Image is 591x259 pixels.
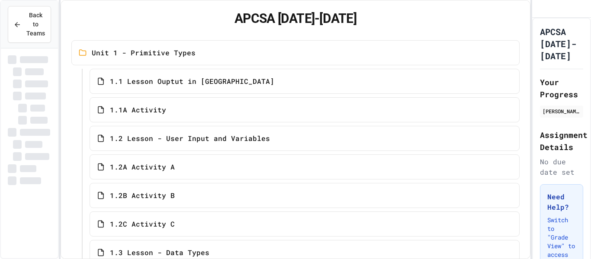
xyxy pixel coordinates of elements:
span: 1.1A Activity [110,105,166,115]
button: Back to Teams [8,6,51,43]
span: 1.1 Lesson Ouptut in [GEOGRAPHIC_DATA] [110,76,274,86]
a: 1.2C Activity C [90,211,520,237]
h3: Need Help? [547,192,576,212]
div: [PERSON_NAME] [543,107,581,115]
a: 1.2A Activity A [90,154,520,179]
a: 1.1A Activity [90,97,520,122]
a: 1.1 Lesson Ouptut in [GEOGRAPHIC_DATA] [90,69,520,94]
span: 1.2 Lesson - User Input and Variables [110,133,270,144]
a: 1.2 Lesson - User Input and Variables [90,126,520,151]
h2: Your Progress [540,76,583,100]
div: No due date set [540,157,583,177]
span: Back to Teams [26,11,45,38]
h1: APCSA [DATE]-[DATE] [71,11,520,26]
h1: APCSA [DATE]-[DATE] [540,26,583,62]
h2: Assignment Details [540,129,583,153]
span: Unit 1 - Primitive Types [92,48,196,58]
span: 1.3 Lesson - Data Types [110,247,209,258]
span: 1.2C Activity C [110,219,175,229]
span: 1.2B Activity B [110,190,175,201]
a: 1.2B Activity B [90,183,520,208]
span: 1.2A Activity A [110,162,175,172]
